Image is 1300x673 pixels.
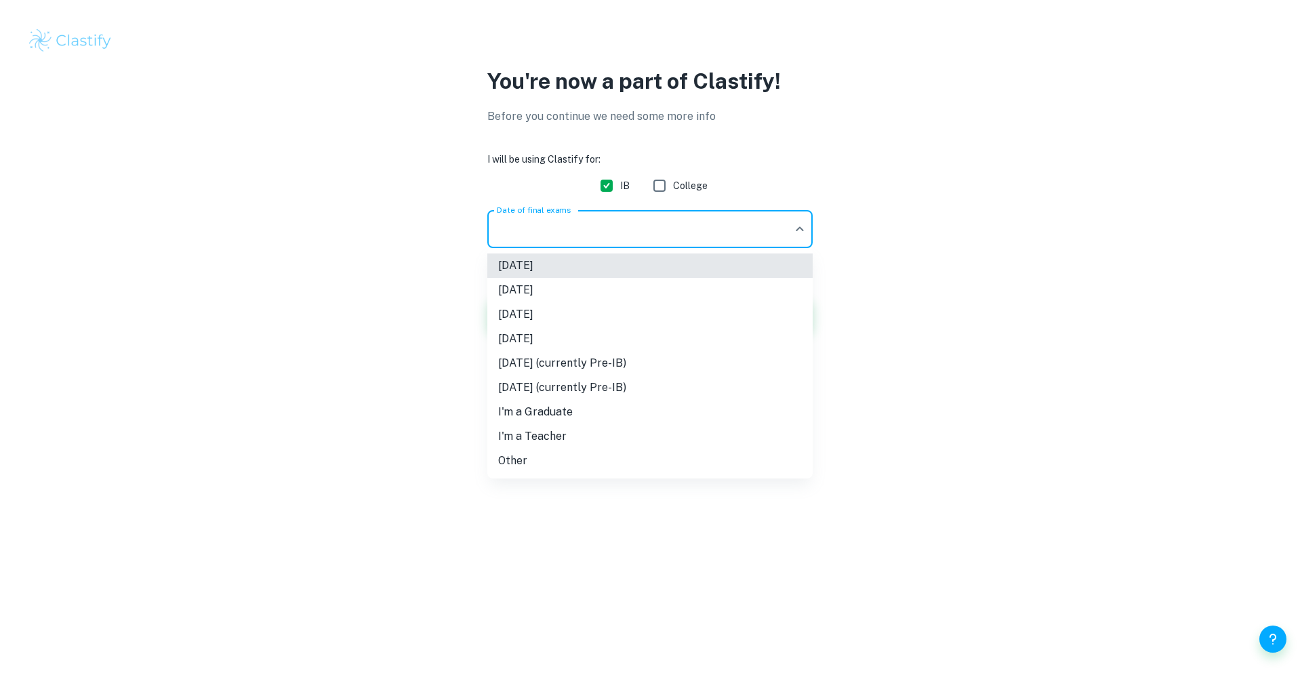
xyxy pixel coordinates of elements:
li: I'm a Graduate [487,400,813,424]
li: [DATE] [487,302,813,327]
li: [DATE] [487,327,813,351]
li: [DATE] (currently Pre-IB) [487,375,813,400]
li: [DATE] (currently Pre-IB) [487,351,813,375]
li: I'm a Teacher [487,424,813,449]
li: Other [487,449,813,473]
li: [DATE] [487,253,813,278]
li: [DATE] [487,278,813,302]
